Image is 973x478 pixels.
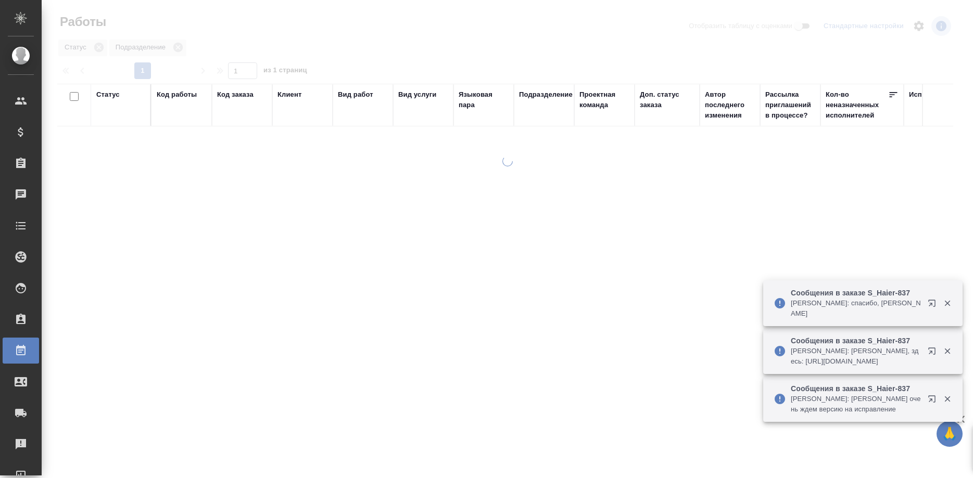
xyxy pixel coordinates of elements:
[826,89,888,121] div: Кол-во неназначенных исполнителей
[791,394,921,415] p: [PERSON_NAME]: [PERSON_NAME] очень ждем версию на исправление
[921,389,946,414] button: Открыть в новой вкладке
[791,383,921,394] p: Сообщения в заказе S_Haier-837
[96,89,120,100] div: Статус
[909,89,955,100] div: Исполнитель
[791,346,921,367] p: [PERSON_NAME]: [PERSON_NAME], здесь: [URL][DOMAIN_NAME]
[398,89,437,100] div: Вид услуги
[338,89,373,100] div: Вид работ
[640,89,694,110] div: Доп. статус заказа
[277,89,301,100] div: Клиент
[937,299,958,308] button: Закрыть
[217,89,254,100] div: Код заказа
[579,89,629,110] div: Проектная команда
[157,89,197,100] div: Код работы
[921,293,946,318] button: Открыть в новой вкладке
[791,288,921,298] p: Сообщения в заказе S_Haier-837
[459,89,509,110] div: Языковая пара
[921,341,946,366] button: Открыть в новой вкладке
[791,298,921,319] p: [PERSON_NAME]: спасибо, [PERSON_NAME]
[791,335,921,346] p: Сообщения в заказе S_Haier-837
[519,89,573,100] div: Подразделение
[937,394,958,404] button: Закрыть
[705,89,755,121] div: Автор последнего изменения
[937,346,958,356] button: Закрыть
[765,89,815,121] div: Рассылка приглашений в процессе?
